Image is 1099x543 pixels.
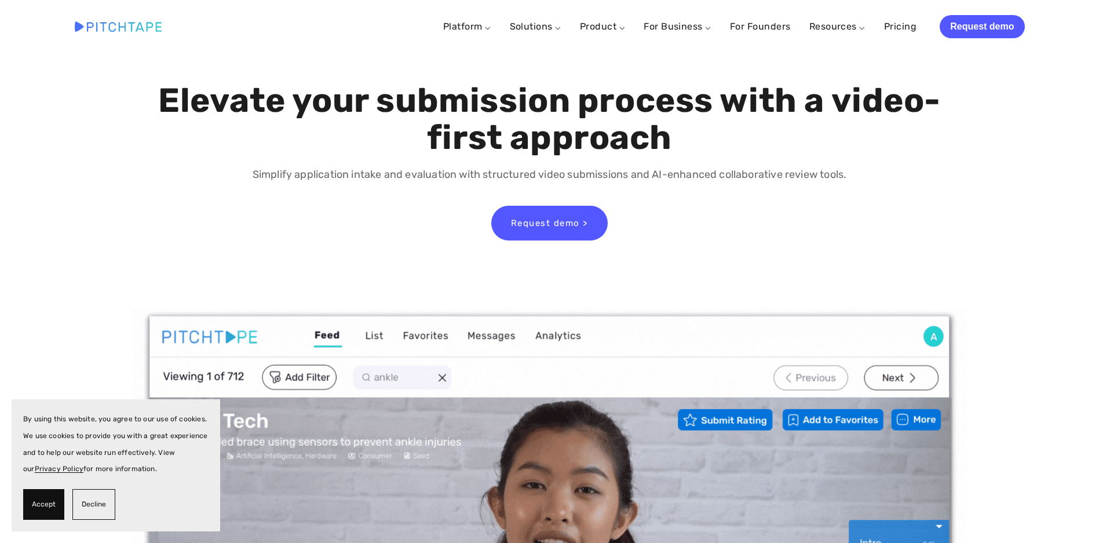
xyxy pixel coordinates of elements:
[443,21,491,32] a: Platform ⌵
[75,21,162,31] img: Pitchtape | Video Submission Management Software
[809,21,866,32] a: Resources ⌵
[32,496,56,513] span: Accept
[82,496,106,513] span: Decline
[491,206,608,240] a: Request demo >
[155,82,944,156] h1: Elevate your submission process with a video-first approach
[580,21,625,32] a: Product ⌵
[884,16,917,37] a: Pricing
[23,411,209,478] p: By using this website, you agree to our use of cookies. We use cookies to provide you with a grea...
[23,489,64,520] button: Accept
[510,21,561,32] a: Solutions ⌵
[35,465,84,473] a: Privacy Policy
[12,399,220,531] section: Cookie banner
[155,166,944,183] p: Simplify application intake and evaluation with structured video submissions and AI-enhanced coll...
[940,15,1024,38] a: Request demo
[730,16,791,37] a: For Founders
[644,21,711,32] a: For Business ⌵
[72,489,115,520] button: Decline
